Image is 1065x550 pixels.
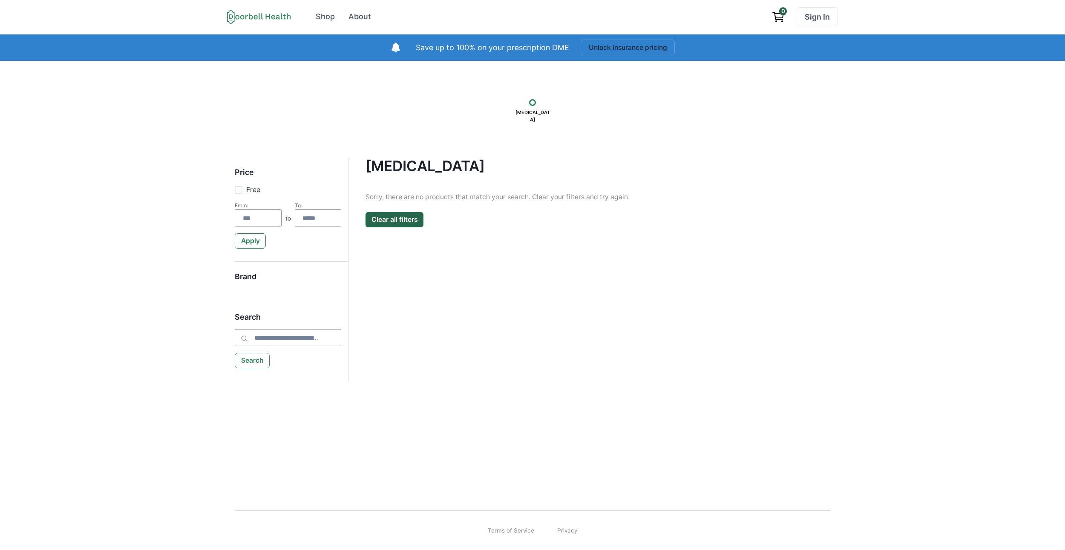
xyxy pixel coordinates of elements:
[511,106,554,126] p: [MEDICAL_DATA]
[343,7,377,26] a: About
[235,272,341,289] h5: Brand
[797,7,838,26] a: Sign In
[488,526,534,535] a: Terms of Service
[310,7,341,26] a: Shop
[235,168,341,185] h5: Price
[285,214,291,226] p: to
[366,192,813,202] p: Sorry, there are no products that match your search. Clear your filters and try again.
[348,11,371,23] div: About
[316,11,335,23] div: Shop
[235,202,282,209] div: From:
[557,526,577,535] a: Privacy
[366,212,423,227] button: Clear all filters
[416,42,569,54] p: Save up to 100% on your prescription DME
[235,312,341,329] h5: Search
[768,7,789,26] a: View cart
[366,158,813,175] h4: [MEDICAL_DATA]
[779,7,787,15] span: 0
[581,40,675,55] button: Unlock insurance pricing
[235,353,270,368] button: Search
[246,185,260,195] p: Free
[295,202,342,209] div: To:
[235,233,266,249] button: Apply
